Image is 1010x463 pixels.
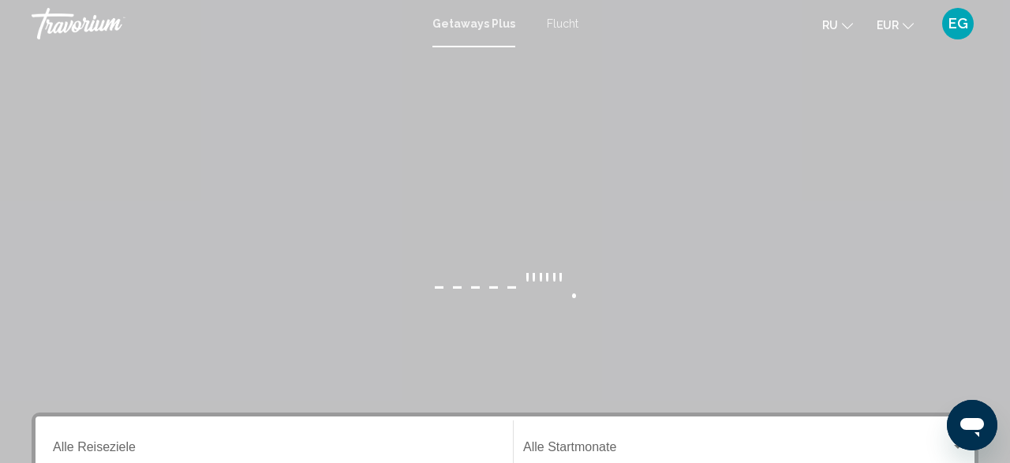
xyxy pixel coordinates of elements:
span: EG [948,16,968,32]
span: ru [822,19,838,32]
button: Währung ändern [877,13,914,36]
a: Getaways Plus [432,17,515,30]
span: EUR [877,19,899,32]
a: Travorium [32,8,417,39]
button: Benutzermenü [937,7,978,40]
button: Sprache ändern [822,13,853,36]
iframe: Schaltfläche zum Öffnen des Messaging-Fensters [947,400,997,450]
h1: - - - - - """ . [209,264,801,305]
a: Flucht [547,17,578,30]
